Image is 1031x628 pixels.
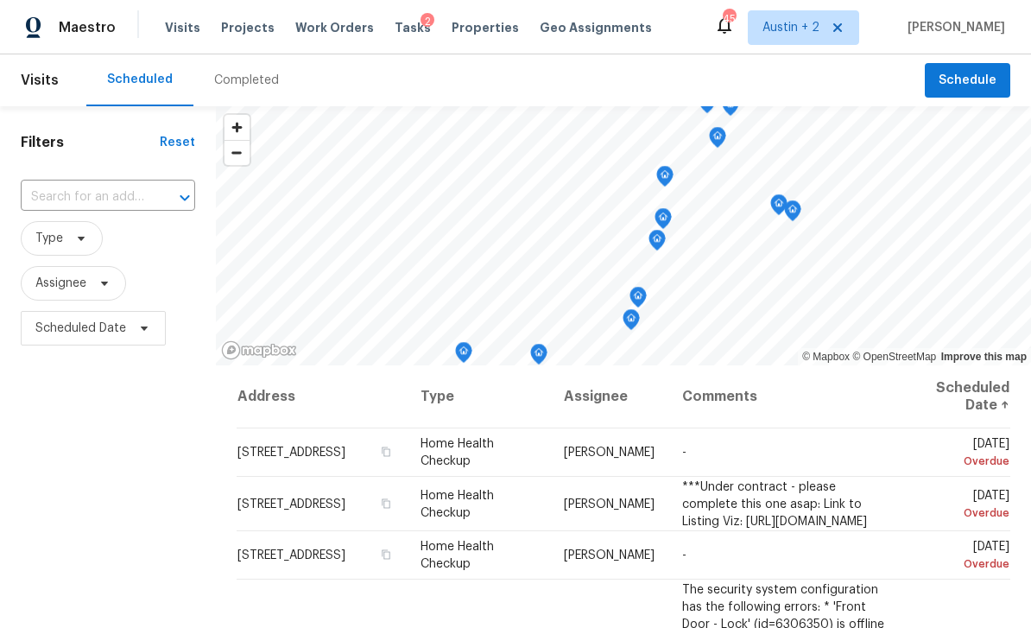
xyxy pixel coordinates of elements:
[623,309,640,336] div: Map marker
[723,10,735,28] div: 45
[939,70,996,92] span: Schedule
[225,115,250,140] button: Zoom in
[421,438,494,467] span: Home Health Checkup
[160,134,195,151] div: Reset
[530,344,547,371] div: Map marker
[564,447,655,459] span: [PERSON_NAME]
[35,275,86,292] span: Assignee
[550,365,668,428] th: Assignee
[237,365,408,428] th: Address
[802,351,850,363] a: Mapbox
[941,351,1027,363] a: Improve this map
[225,141,250,165] span: Zoom out
[668,365,901,428] th: Comments
[421,13,434,30] div: 2
[852,351,936,363] a: OpenStreetMap
[784,200,801,227] div: Map marker
[564,549,655,561] span: [PERSON_NAME]
[901,19,1005,36] span: [PERSON_NAME]
[914,438,1009,470] span: [DATE]
[407,365,550,428] th: Type
[395,22,431,34] span: Tasks
[107,71,173,88] div: Scheduled
[165,19,200,36] span: Visits
[452,19,519,36] span: Properties
[648,230,666,257] div: Map marker
[914,541,1009,573] span: [DATE]
[225,140,250,165] button: Zoom out
[377,444,393,460] button: Copy Address
[237,549,345,561] span: [STREET_ADDRESS]
[21,184,147,211] input: Search for an address...
[237,447,345,459] span: [STREET_ADDRESS]
[914,504,1009,521] div: Overdue
[540,19,652,36] span: Geo Assignments
[173,186,197,210] button: Open
[21,134,160,151] h1: Filters
[682,447,686,459] span: -
[221,19,275,36] span: Projects
[629,287,647,314] div: Map marker
[914,453,1009,470] div: Overdue
[709,127,726,154] div: Map marker
[421,489,494,518] span: Home Health Checkup
[21,61,59,99] span: Visits
[377,547,393,562] button: Copy Address
[455,342,472,369] div: Map marker
[214,72,279,89] div: Completed
[682,549,686,561] span: -
[901,365,1010,428] th: Scheduled Date ↑
[59,19,116,36] span: Maestro
[914,489,1009,521] span: [DATE]
[377,495,393,511] button: Copy Address
[295,19,374,36] span: Work Orders
[656,166,674,193] div: Map marker
[914,555,1009,573] div: Overdue
[770,194,787,221] div: Map marker
[682,480,867,527] span: ***Under contract - please complete this one asap: Link to Listing Viz: [URL][DOMAIN_NAME]
[655,208,672,235] div: Map marker
[925,63,1010,98] button: Schedule
[35,320,126,337] span: Scheduled Date
[421,541,494,570] span: Home Health Checkup
[221,340,297,360] a: Mapbox homepage
[762,19,819,36] span: Austin + 2
[564,498,655,510] span: [PERSON_NAME]
[722,95,739,122] div: Map marker
[237,498,345,510] span: [STREET_ADDRESS]
[35,230,63,247] span: Type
